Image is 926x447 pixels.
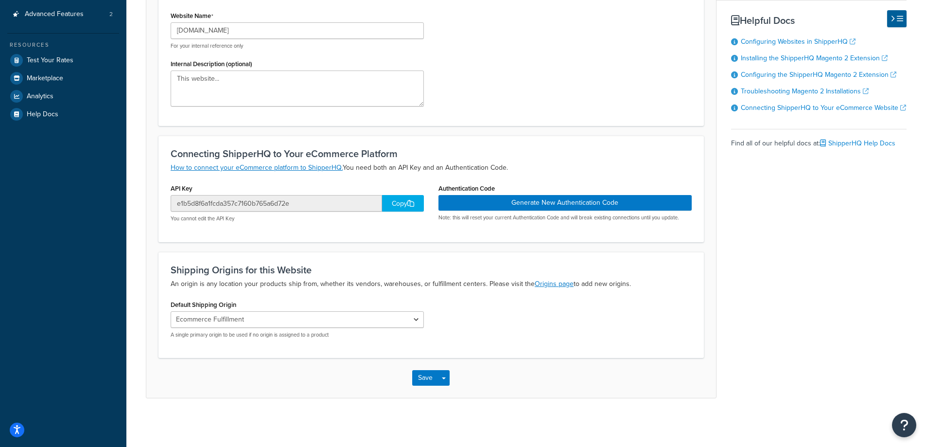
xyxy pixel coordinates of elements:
label: Internal Description (optional) [171,60,252,68]
span: 2 [109,10,113,18]
a: How to connect your eCommerce platform to ShipperHQ. [171,162,343,173]
label: API Key [171,185,192,192]
h3: Connecting ShipperHQ to Your eCommerce Platform [171,148,692,159]
p: For your internal reference only [171,42,424,50]
a: Analytics [7,88,119,105]
h3: Shipping Origins for this Website [171,265,692,275]
div: Find all of our helpful docs at: [731,129,907,150]
a: Configuring the ShipperHQ Magento 2 Extension [741,70,896,80]
span: Analytics [27,92,53,101]
div: Resources [7,41,119,49]
button: Generate New Authentication Code [438,195,692,211]
label: Default Shipping Origin [171,301,236,308]
h3: Helpful Docs [731,15,907,26]
a: ShipperHQ Help Docs [820,138,895,148]
a: Troubleshooting Magento 2 Installations [741,86,869,96]
a: Advanced Features2 [7,5,119,23]
a: Configuring Websites in ShipperHQ [741,36,856,47]
a: Installing the ShipperHQ Magento 2 Extension [741,53,888,63]
span: Marketplace [27,74,63,83]
textarea: This website... [171,71,424,107]
a: Test Your Rates [7,52,119,69]
a: Marketplace [7,70,119,87]
button: Hide Help Docs [887,10,907,27]
a: Origins page [535,279,574,289]
a: Connecting ShipperHQ to Your eCommerce Website [741,103,906,113]
label: Authentication Code [438,185,495,192]
a: Help Docs [7,106,119,123]
div: Copy [382,195,424,212]
span: Advanced Features [25,10,84,18]
label: Website Name [171,12,213,20]
p: A single primary origin to be used if no origin is assigned to a product [171,331,424,339]
button: Open Resource Center [892,413,916,437]
p: Note: this will reset your current Authentication Code and will break existing connections until ... [438,214,692,221]
button: Save [412,370,438,386]
p: You cannot edit the API Key [171,215,424,222]
p: You need both an API Key and an Authentication Code. [171,162,692,174]
span: Help Docs [27,110,58,119]
li: Advanced Features [7,5,119,23]
p: An origin is any location your products ship from, whether its vendors, warehouses, or fulfillmen... [171,278,692,290]
span: Test Your Rates [27,56,73,65]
